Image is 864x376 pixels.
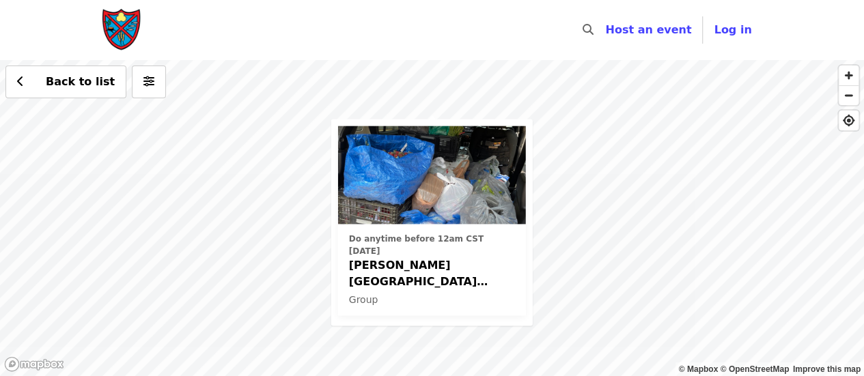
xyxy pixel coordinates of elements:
a: OpenStreetMap [720,364,789,374]
a: Map feedback [793,364,861,374]
input: Search [601,14,612,46]
span: [PERSON_NAME][GEOGRAPHIC_DATA] Farmers Market Volunteer Interest ( [GEOGRAPHIC_DATA]) [349,257,515,290]
button: Log in [703,16,762,44]
a: Host an event [605,23,691,36]
button: Zoom In [839,66,859,85]
img: Society of St. Andrew - Home [102,8,143,52]
a: See details for "Greene Street Farmers Market Volunteer Interest ( Madison County)" [338,126,526,315]
span: Group [349,294,378,305]
img: Greene Street Farmers Market Volunteer Interest ( Madison County) organized by Society of St. Andrew [338,126,526,224]
span: Log in [714,23,751,36]
button: Find My Location [839,111,859,130]
i: chevron-left icon [17,75,24,88]
button: More filters (0 selected) [132,66,166,98]
a: Mapbox [679,364,719,374]
i: search icon [582,23,593,36]
button: Zoom Out [839,85,859,105]
a: Mapbox logo [4,356,64,372]
span: Back to list [46,75,115,88]
button: Back to list [5,66,126,98]
i: sliders-h icon [143,75,154,88]
span: Do anytime before 12am CST [DATE] [349,234,484,256]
